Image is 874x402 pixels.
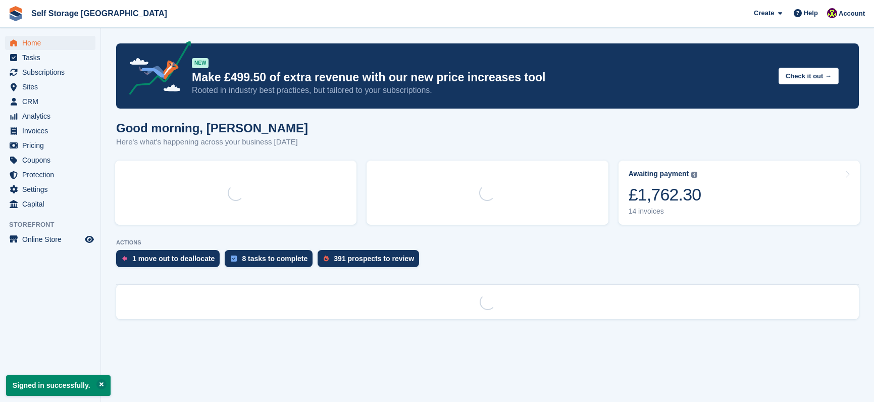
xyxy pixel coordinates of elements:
button: Check it out → [779,68,839,84]
p: Here's what's happening across your business [DATE] [116,136,308,148]
span: Settings [22,182,83,196]
p: Signed in successfully. [6,375,111,396]
a: menu [5,36,95,50]
img: task-75834270c22a3079a89374b754ae025e5fb1db73e45f91037f5363f120a921f8.svg [231,256,237,262]
div: NEW [192,58,209,68]
a: menu [5,80,95,94]
img: price-adjustments-announcement-icon-8257ccfd72463d97f412b2fc003d46551f7dbcb40ab6d574587a9cd5c0d94... [121,41,191,98]
p: ACTIONS [116,239,859,246]
a: menu [5,65,95,79]
span: Capital [22,197,83,211]
div: 8 tasks to complete [242,255,307,263]
span: Subscriptions [22,65,83,79]
a: menu [5,51,95,65]
img: Nicholas Williams [827,8,837,18]
div: Awaiting payment [629,170,689,178]
h1: Good morning, [PERSON_NAME] [116,121,308,135]
span: Home [22,36,83,50]
a: Self Storage [GEOGRAPHIC_DATA] [27,5,171,22]
span: Protection [22,168,83,182]
span: CRM [22,94,83,109]
a: menu [5,153,95,167]
p: Make £499.50 of extra revenue with our new price increases tool [192,70,770,85]
img: stora-icon-8386f47178a22dfd0bd8f6a31ec36ba5ce8667c1dd55bd0f319d3a0aa187defe.svg [8,6,23,21]
span: Sites [22,80,83,94]
a: 391 prospects to review [318,250,424,272]
p: Rooted in industry best practices, but tailored to your subscriptions. [192,85,770,96]
span: Invoices [22,124,83,138]
div: £1,762.30 [629,184,701,205]
div: 14 invoices [629,207,701,216]
img: icon-info-grey-7440780725fd019a000dd9b08b2336e03edf1995a4989e88bcd33f0948082b44.svg [691,172,697,178]
a: menu [5,124,95,138]
a: 1 move out to deallocate [116,250,225,272]
span: Create [754,8,774,18]
a: menu [5,138,95,153]
a: menu [5,232,95,246]
a: menu [5,109,95,123]
span: Account [839,9,865,19]
span: Online Store [22,232,83,246]
span: Help [804,8,818,18]
a: menu [5,168,95,182]
a: Awaiting payment £1,762.30 14 invoices [619,161,860,225]
span: Tasks [22,51,83,65]
div: 391 prospects to review [334,255,414,263]
span: Pricing [22,138,83,153]
img: prospect-51fa495bee0391a8d652442698ab0144808aea92771e9ea1ae160a38d050c398.svg [324,256,329,262]
a: Preview store [83,233,95,245]
a: menu [5,182,95,196]
a: menu [5,94,95,109]
div: 1 move out to deallocate [132,255,215,263]
span: Coupons [22,153,83,167]
img: move_outs_to_deallocate_icon-f764333ba52eb49d3ac5e1228854f67142a1ed5810a6f6cc68b1a99e826820c5.svg [122,256,127,262]
a: 8 tasks to complete [225,250,318,272]
span: Storefront [9,220,100,230]
span: Analytics [22,109,83,123]
a: menu [5,197,95,211]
